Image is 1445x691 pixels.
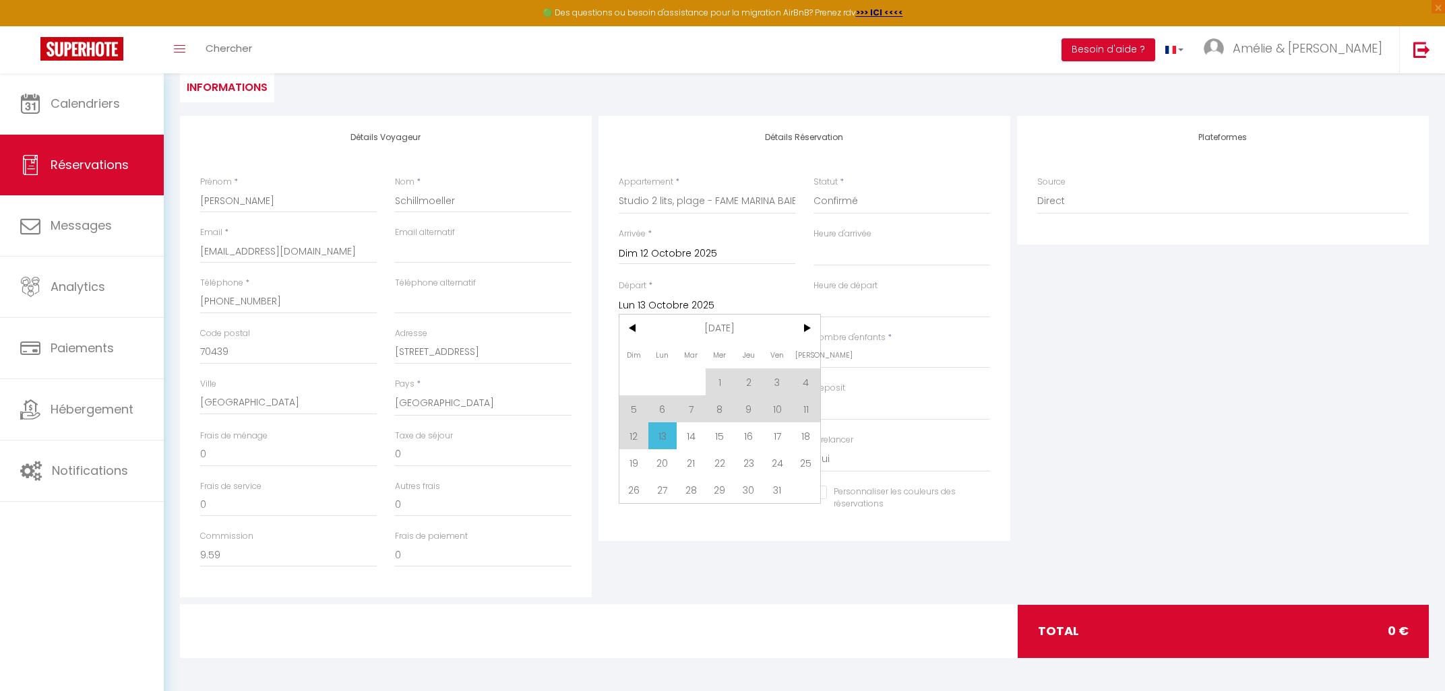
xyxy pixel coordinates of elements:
[395,378,414,391] label: Pays
[1388,622,1409,640] span: 0 €
[813,434,853,447] label: A relancer
[619,449,648,476] span: 19
[619,228,646,240] label: Arrivée
[395,430,453,442] label: Taxe de séjour
[200,277,243,290] label: Téléphone
[791,395,820,422] span: 11
[51,217,112,234] span: Messages
[677,476,706,503] span: 28
[1037,133,1409,142] h4: Plateformes
[40,37,123,61] img: Super Booking
[200,327,250,340] label: Code postal
[1204,38,1224,59] img: ...
[1018,605,1429,657] div: total
[648,395,677,422] span: 6
[763,341,792,368] span: Ven
[51,401,133,418] span: Hébergement
[52,462,128,479] span: Notifications
[395,277,476,290] label: Téléphone alternatif
[734,395,763,422] span: 9
[791,422,820,449] span: 18
[677,341,706,368] span: Mar
[763,422,792,449] span: 17
[813,331,886,344] label: Nombre d'enfants
[813,228,871,240] label: Heure d'arrivée
[734,449,763,476] span: 23
[734,368,763,395] span: 2
[648,449,677,476] span: 20
[51,278,105,295] span: Analytics
[706,395,735,422] span: 8
[706,368,735,395] span: 1
[395,176,414,189] label: Nom
[648,315,792,341] span: [DATE]
[51,156,129,173] span: Réservations
[619,476,648,503] span: 26
[619,341,648,368] span: Dim
[200,133,572,142] h4: Détails Voyageur
[200,480,262,493] label: Frais de service
[619,133,990,142] h4: Détails Réservation
[813,176,838,189] label: Statut
[200,226,222,239] label: Email
[619,176,673,189] label: Appartement
[619,395,648,422] span: 5
[206,41,252,55] span: Chercher
[619,422,648,449] span: 12
[1037,176,1066,189] label: Source
[1194,26,1399,73] a: ... Amélie & [PERSON_NAME]
[648,476,677,503] span: 27
[791,341,820,368] span: [PERSON_NAME]
[395,327,427,340] label: Adresse
[763,449,792,476] span: 24
[734,341,763,368] span: Jeu
[734,476,763,503] span: 30
[677,422,706,449] span: 14
[200,176,232,189] label: Prénom
[180,69,274,102] li: Informations
[763,395,792,422] span: 10
[791,368,820,395] span: 4
[1062,38,1155,61] button: Besoin d'aide ?
[395,530,468,543] label: Frais de paiement
[51,339,114,356] span: Paiements
[51,95,120,112] span: Calendriers
[200,430,268,442] label: Frais de ménage
[763,476,792,503] span: 31
[763,368,792,395] span: 3
[195,26,262,73] a: Chercher
[395,226,455,239] label: Email alternatif
[648,341,677,368] span: Lun
[677,395,706,422] span: 7
[706,341,735,368] span: Mer
[706,476,735,503] span: 29
[791,315,820,341] span: >
[791,449,820,476] span: 25
[706,422,735,449] span: 15
[734,422,763,449] span: 16
[619,315,648,341] span: <
[813,279,878,292] label: Heure de départ
[200,378,216,391] label: Ville
[648,422,677,449] span: 13
[1413,41,1430,58] img: logout
[619,279,646,292] label: Départ
[1233,40,1382,57] span: Amélie & [PERSON_NAME]
[200,530,253,543] label: Commission
[395,480,440,493] label: Autres frais
[677,449,706,476] span: 21
[856,7,903,18] a: >>> ICI <<<<
[706,449,735,476] span: 22
[813,382,845,395] label: Deposit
